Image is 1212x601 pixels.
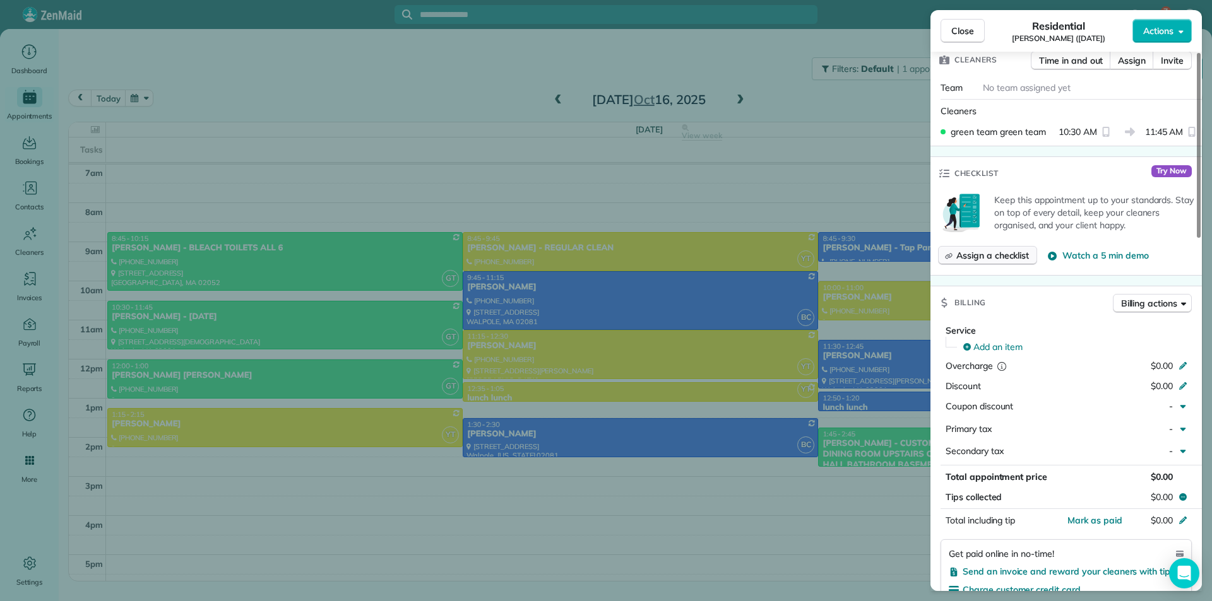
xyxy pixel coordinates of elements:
[946,445,1004,457] span: Secondary tax
[994,194,1194,231] p: Keep this appointment up to your standards. Stay on top of every detail, keep your cleaners organ...
[949,547,1054,560] span: Get paid online in no-time!
[954,167,999,180] span: Checklist
[1169,445,1173,457] span: -
[1110,51,1154,70] button: Assign
[1047,249,1148,262] button: Watch a 5 min demo
[973,341,1023,353] span: Add an item
[954,54,997,66] span: Cleaners
[1169,423,1173,435] span: -
[1169,558,1199,588] div: Open Intercom Messenger
[1145,125,1184,138] span: 11:45 AM
[956,249,1029,262] span: Assign a checklist
[946,491,1002,503] span: Tips collected
[1031,51,1111,70] button: Time in and out
[1067,514,1122,527] button: Mark as paid
[1012,33,1105,44] span: [PERSON_NAME] ([DATE])
[946,400,1013,412] span: Coupon discount
[951,25,974,37] span: Close
[946,515,1015,526] span: Total including tip
[941,82,963,93] span: Team
[951,125,1046,138] span: green team green team
[1151,360,1173,371] span: $0.00
[946,359,1055,372] div: Overcharge
[1169,400,1173,412] span: -
[946,471,1047,482] span: Total appointment price
[956,337,1192,357] button: Add an item
[1151,491,1173,503] span: $0.00
[983,82,1071,93] span: No team assigned yet
[1118,54,1146,67] span: Assign
[963,584,1081,595] span: Charge customer credit card
[946,325,976,336] span: Service
[1151,165,1192,178] span: Try Now
[1062,249,1148,262] span: Watch a 5 min demo
[1039,54,1103,67] span: Time in and out
[1151,380,1173,392] span: $0.00
[1032,18,1086,33] span: Residential
[963,566,1175,577] span: Send an invoice and reward your cleaners with tips
[1151,515,1173,526] span: $0.00
[1121,297,1177,310] span: Billing actions
[1153,51,1192,70] button: Invite
[946,380,981,392] span: Discount
[938,246,1037,265] button: Assign a checklist
[941,488,1192,506] button: Tips collected$0.00
[1143,25,1173,37] span: Actions
[1161,54,1184,67] span: Invite
[941,105,977,117] span: Cleaners
[941,19,985,43] button: Close
[946,423,992,435] span: Primary tax
[1059,125,1097,138] span: 10:30 AM
[954,296,986,309] span: Billing
[1151,471,1173,482] span: $0.00
[1067,515,1122,526] span: Mark as paid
